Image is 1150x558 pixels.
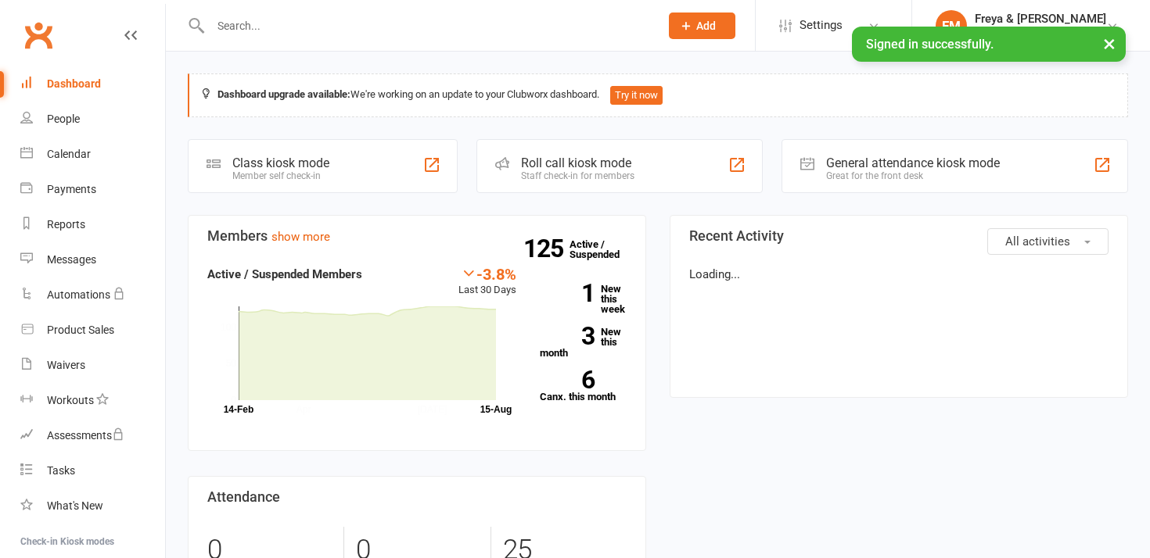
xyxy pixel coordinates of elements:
span: Add [696,20,716,32]
span: All activities [1005,234,1070,249]
div: Class kiosk mode [232,156,329,170]
strong: 6 [540,368,595,392]
div: We're working on an update to your Clubworx dashboard. [188,73,1128,117]
div: Reports [47,218,85,231]
a: Assessments [20,418,165,453]
div: Dashboard [47,77,101,90]
a: Waivers [20,348,165,383]
button: × [1095,27,1123,60]
div: Staff check-in for members [521,170,634,181]
div: Waivers [47,359,85,371]
span: Signed in successfully. [866,37,994,52]
div: Payments [47,183,96,195]
div: Tasks [47,464,75,477]
button: Try it now [610,86,663,105]
a: Dashboard [20,66,165,102]
div: Member self check-in [232,170,329,181]
div: Roll call kiosk mode [521,156,634,170]
div: What's New [47,499,103,512]
div: -3.8% [458,265,516,282]
div: Freya & [PERSON_NAME] [975,12,1106,26]
a: Clubworx [19,16,58,55]
a: 6Canx. this month [540,370,627,402]
div: Product Sales [47,324,114,336]
a: Tasks [20,453,165,488]
strong: 125 [523,237,570,260]
input: Search... [206,15,649,37]
strong: 1 [540,281,595,305]
a: What's New [20,488,165,524]
span: Settings [800,8,843,43]
h3: Members [207,228,627,244]
div: Automations [47,288,110,301]
div: Get Up + Go Bootcamps [975,26,1106,40]
a: Reports [20,207,165,242]
div: FM [936,10,967,41]
h3: Recent Activity [689,228,1109,244]
div: Great for the front desk [826,170,1000,181]
div: Calendar [47,148,91,160]
a: 125Active / Suspended [570,227,638,271]
a: 1New this week [540,284,627,314]
strong: Dashboard upgrade available: [217,88,350,100]
a: show more [271,230,330,244]
p: Loading... [689,265,1109,284]
a: 3New this month [540,327,627,358]
button: All activities [987,228,1109,255]
a: Automations [20,277,165,313]
div: People [47,113,80,125]
a: Calendar [20,137,165,172]
a: Workouts [20,383,165,418]
div: Workouts [47,394,94,406]
strong: Active / Suspended Members [207,267,362,281]
a: Product Sales [20,313,165,348]
a: People [20,102,165,137]
div: Assessments [47,429,124,442]
a: Messages [20,242,165,277]
button: Add [669,13,735,39]
strong: 3 [540,324,595,348]
h3: Attendance [207,489,627,505]
div: General attendance kiosk mode [826,156,1000,170]
div: Last 30 Days [458,265,516,299]
div: Messages [47,253,96,266]
a: Payments [20,172,165,207]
